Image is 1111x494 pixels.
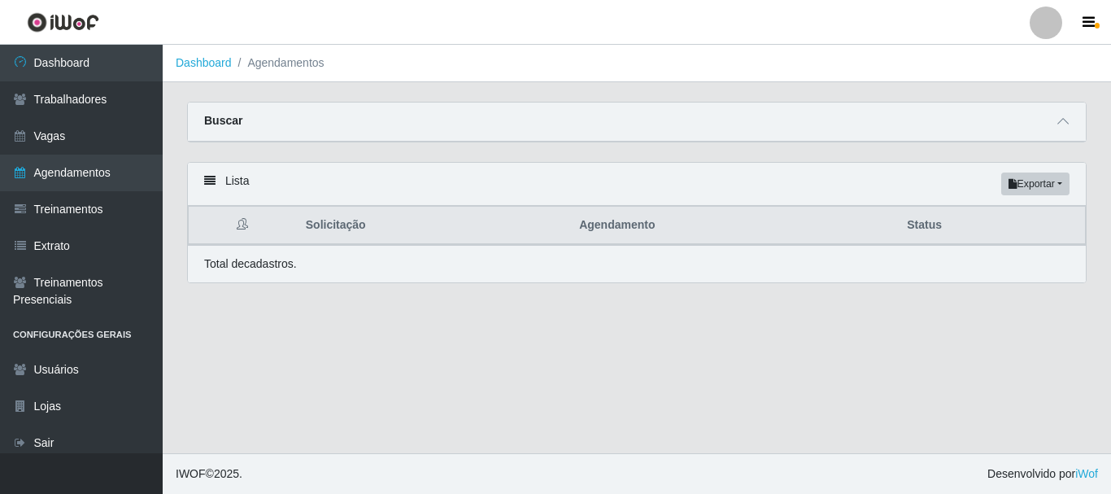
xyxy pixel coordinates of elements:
[987,466,1098,483] span: Desenvolvido por
[188,163,1086,206] div: Lista
[176,56,232,69] a: Dashboard
[1001,173,1070,195] button: Exportar
[204,256,297,273] p: Total de cadastros.
[296,207,569,245] th: Solicitação
[27,12,99,33] img: CoreUI Logo
[569,207,897,245] th: Agendamento
[163,45,1111,82] nav: breadcrumb
[176,466,242,483] span: © 2025 .
[1075,467,1098,480] a: iWof
[897,207,1085,245] th: Status
[176,467,206,480] span: IWOF
[232,55,325,72] li: Agendamentos
[204,114,242,127] strong: Buscar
